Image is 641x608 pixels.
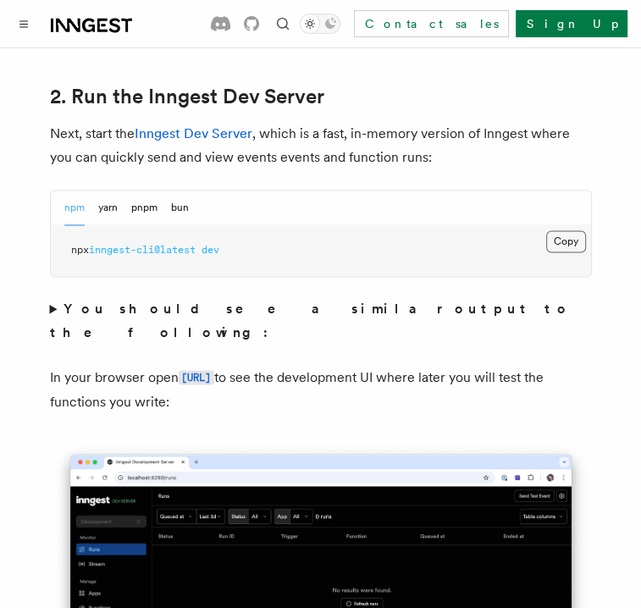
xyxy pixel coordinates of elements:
button: Toggle navigation [14,14,34,34]
strong: You should see a similar output to the following: [50,301,571,340]
a: Sign Up [516,10,627,37]
button: Find something... [273,14,293,34]
span: inngest-cli@latest [89,244,196,256]
summary: You should see a similar output to the following: [50,297,592,345]
button: npm [64,191,85,225]
p: Next, start the , which is a fast, in-memory version of Inngest where you can quickly send and vi... [50,122,592,169]
button: bun [171,191,189,225]
button: yarn [98,191,118,225]
a: 2. Run the Inngest Dev Server [50,85,324,108]
button: Toggle dark mode [300,14,340,34]
span: npx [71,244,89,256]
span: dev [202,244,219,256]
a: [URL] [179,368,214,384]
button: pnpm [131,191,157,225]
a: Contact sales [354,10,509,37]
code: [URL] [179,370,214,384]
button: Copy [546,230,586,252]
p: In your browser open to see the development UI where later you will test the functions you write: [50,365,592,413]
a: Inngest Dev Server [135,125,252,141]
